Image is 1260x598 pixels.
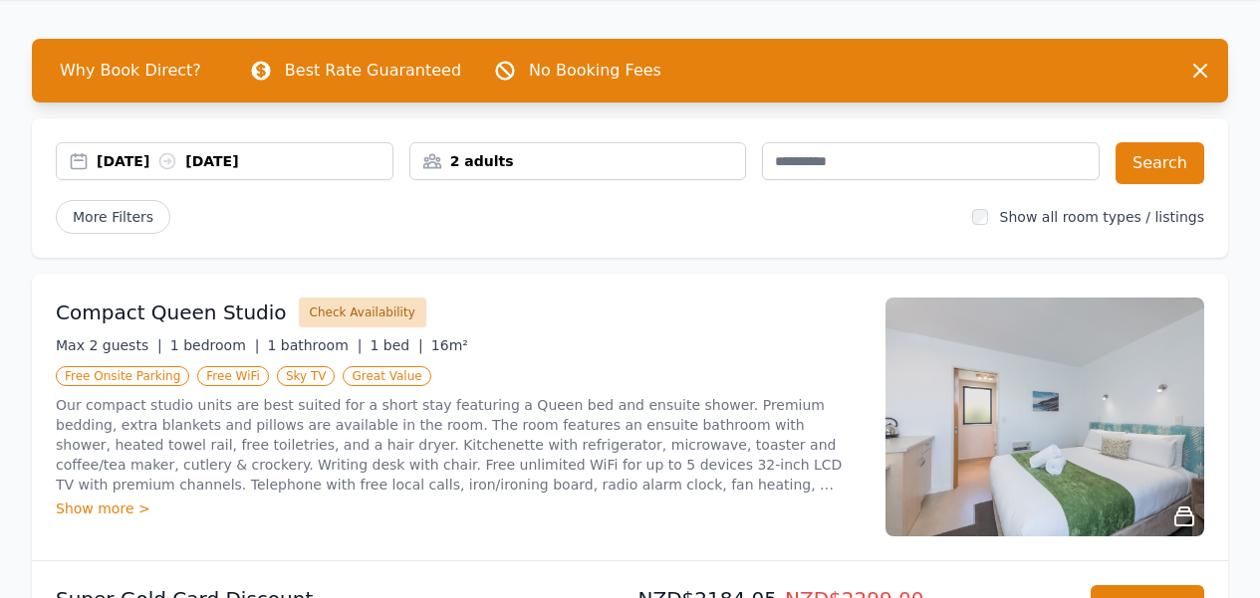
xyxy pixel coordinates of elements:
[431,337,468,353] span: 16m²
[56,366,189,386] span: Free Onsite Parking
[299,298,426,327] button: Check Availability
[44,51,217,91] span: Why Book Direct?
[197,366,269,386] span: Free WiFi
[56,395,862,495] p: Our compact studio units are best suited for a short stay featuring a Queen bed and ensuite showe...
[56,498,862,518] div: Show more >
[1000,209,1204,225] label: Show all room types / listings
[1116,142,1204,184] button: Search
[343,366,430,386] span: Great Value
[97,151,392,171] div: [DATE] [DATE]
[277,366,336,386] span: Sky TV
[56,337,162,353] span: Max 2 guests |
[370,337,422,353] span: 1 bed |
[529,59,661,83] p: No Booking Fees
[267,337,362,353] span: 1 bathroom |
[56,200,170,234] span: More Filters
[56,299,287,326] h3: Compact Queen Studio
[410,151,746,171] div: 2 adults
[170,337,260,353] span: 1 bedroom |
[285,59,461,83] p: Best Rate Guaranteed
